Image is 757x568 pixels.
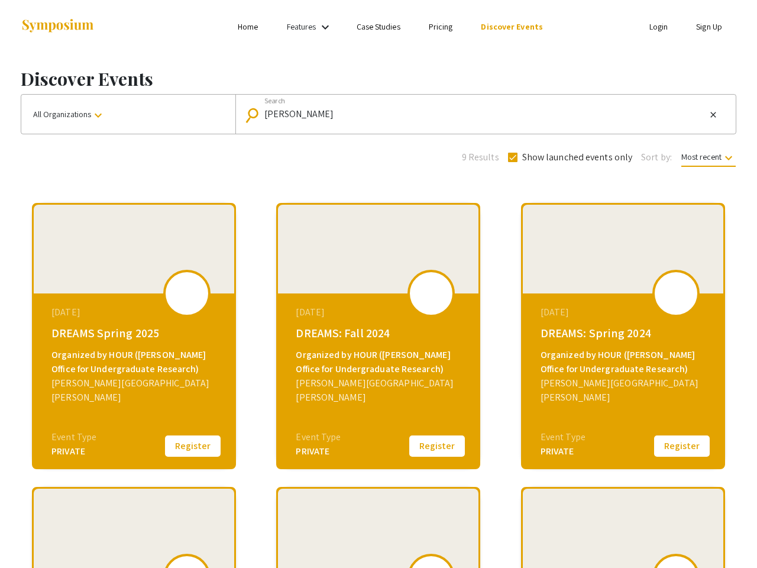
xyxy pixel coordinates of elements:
div: Organized by HOUR ([PERSON_NAME] Office for Undergraduate Research) [296,348,464,376]
div: Event Type [541,430,585,444]
span: Sort by: [641,150,672,164]
div: DREAMS: Fall 2024 [296,324,464,342]
h1: Discover Events [21,68,736,89]
span: 9 Results [462,150,499,164]
div: [PERSON_NAME][GEOGRAPHIC_DATA][PERSON_NAME] [541,376,709,405]
mat-icon: keyboard_arrow_down [91,108,105,122]
span: Show launched events only [522,150,633,164]
input: Looking for something specific? [264,109,706,120]
a: Sign Up [696,21,722,32]
button: All Organizations [21,95,235,134]
a: Features [287,21,316,32]
div: [DATE] [51,305,219,319]
img: Symposium by ForagerOne [21,18,95,34]
div: Event Type [51,430,96,444]
button: Register [163,434,222,459]
span: All Organizations [33,109,105,120]
mat-icon: keyboard_arrow_down [722,151,736,165]
div: [PERSON_NAME][GEOGRAPHIC_DATA][PERSON_NAME] [296,376,464,405]
span: Most recent [681,151,736,167]
div: Organized by HOUR ([PERSON_NAME] Office for Undergraduate Research) [541,348,709,376]
mat-icon: Expand Features list [318,20,332,34]
button: Clear [706,108,720,122]
div: DREAMS: Spring 2024 [541,324,709,342]
div: Event Type [296,430,341,444]
a: Discover Events [481,21,543,32]
button: Register [652,434,711,459]
div: [DATE] [541,305,709,319]
button: Most recent [672,146,745,167]
mat-icon: close [709,109,718,120]
div: [DATE] [296,305,464,319]
a: Login [649,21,668,32]
mat-icon: Search [247,105,264,125]
a: Pricing [429,21,453,32]
div: PRIVATE [541,444,585,459]
button: Register [407,434,467,459]
div: [PERSON_NAME][GEOGRAPHIC_DATA][PERSON_NAME] [51,376,219,405]
div: PRIVATE [296,444,341,459]
div: DREAMS Spring 2025 [51,324,219,342]
a: Home [238,21,258,32]
div: PRIVATE [51,444,96,459]
div: Organized by HOUR ([PERSON_NAME] Office for Undergraduate Research) [51,348,219,376]
a: Case Studies [357,21,400,32]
